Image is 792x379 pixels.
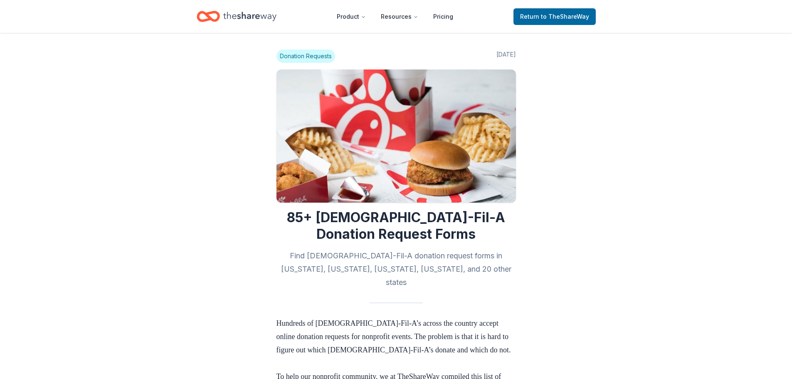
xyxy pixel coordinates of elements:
span: to TheShareWay [541,13,589,20]
a: Home [197,7,276,26]
span: Donation Requests [276,50,335,63]
h2: Find [DEMOGRAPHIC_DATA]-Fil-A donation request forms in [US_STATE], [US_STATE], [US_STATE], [US_S... [276,249,516,289]
button: Resources [374,8,425,25]
span: Return [520,12,589,22]
p: Hundreds of [DEMOGRAPHIC_DATA]-Fil-A’s across the country accept online donation requests for non... [276,317,516,370]
a: Pricing [427,8,460,25]
h1: 85+ [DEMOGRAPHIC_DATA]-Fil-A Donation Request Forms [276,209,516,243]
span: [DATE] [496,50,516,63]
nav: Main [330,7,460,26]
button: Product [330,8,373,25]
a: Returnto TheShareWay [513,8,596,25]
img: Image for 85+ Chick-Fil-A Donation Request Forms [276,69,516,203]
